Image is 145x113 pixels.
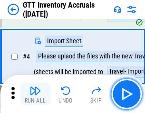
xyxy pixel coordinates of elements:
[50,83,81,105] button: Undo
[23,53,30,60] span: # 4
[20,83,50,105] button: Run All
[114,6,121,13] img: Support
[126,4,137,15] img: Settings menu
[90,85,102,96] img: Skip
[60,85,71,96] img: Undo
[45,36,83,47] div: Import Sheet
[8,4,19,15] img: Back
[25,98,46,104] div: Run All
[81,83,111,105] button: Skip
[90,98,102,104] div: Skip
[119,86,134,102] img: Main button
[23,0,110,19] div: GTT Inventory Accruals ([DATE])
[58,98,73,104] div: Undo
[29,85,41,96] img: Run All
